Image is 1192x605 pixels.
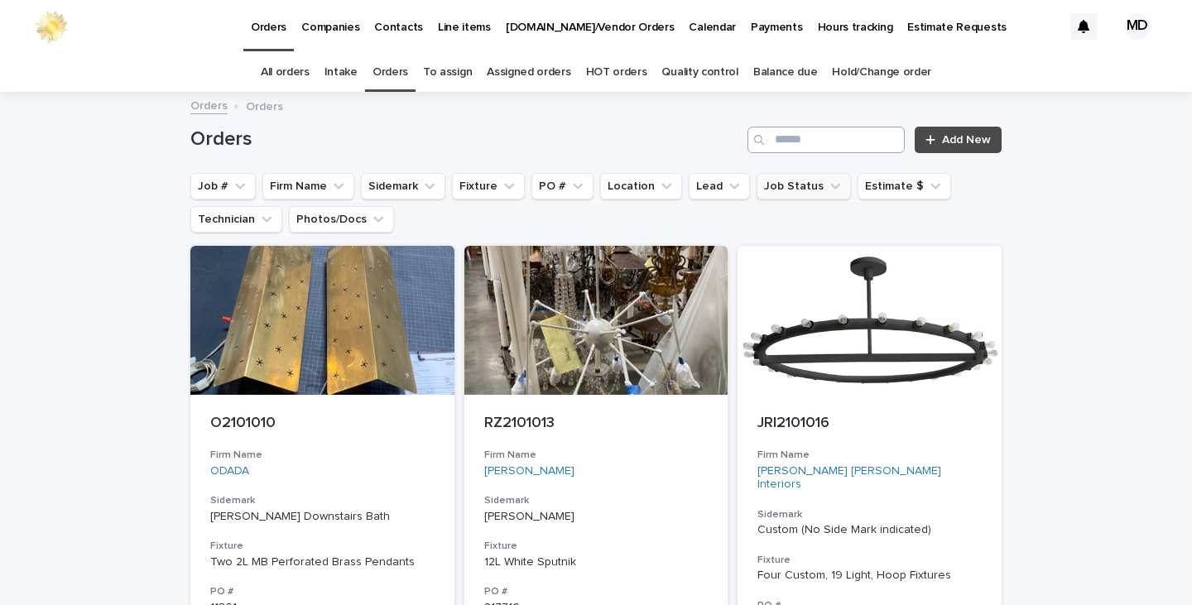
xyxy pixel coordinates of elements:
button: Photos/Docs [289,206,394,233]
h3: Sidemark [484,494,709,507]
a: To assign [423,53,472,92]
h3: Fixture [484,540,709,553]
div: Four Custom, 19 Light, Hoop Fixtures [757,569,982,583]
h3: Sidemark [757,508,982,521]
a: Assigned orders [487,53,570,92]
h3: Fixture [210,540,435,553]
h3: Firm Name [484,449,709,462]
p: Custom (No Side Mark indicated) [757,523,982,537]
h3: PO # [484,585,709,598]
h3: Fixture [757,554,982,567]
a: HOT orders [586,53,647,92]
a: Orders [372,53,408,92]
a: Intake [324,53,358,92]
button: Estimate $ [858,173,951,199]
button: Technician [190,206,282,233]
input: Search [747,127,905,153]
a: Quality control [661,53,738,92]
h3: Sidemark [210,494,435,507]
p: Orders [246,96,283,114]
p: JRI2101016 [757,415,982,433]
a: All orders [261,53,310,92]
h3: Firm Name [757,449,982,462]
div: Two 2L MB Perforated Brass Pendants [210,555,435,569]
a: [PERSON_NAME] [PERSON_NAME] Interiors [757,464,982,492]
button: Job Status [757,173,851,199]
a: ODADA [210,464,249,478]
div: 12L White Sputnik [484,555,709,569]
img: 0ffKfDbyRa2Iv8hnaAqg [33,10,70,43]
button: Job # [190,173,256,199]
h1: Orders [190,127,741,151]
span: Add New [942,134,991,146]
button: Lead [689,173,750,199]
p: RZ2101013 [484,415,709,433]
button: PO # [531,173,594,199]
a: Hold/Change order [832,53,931,92]
p: O2101010 [210,415,435,433]
p: [PERSON_NAME] [484,510,709,524]
h3: PO # [210,585,435,598]
h3: Firm Name [210,449,435,462]
a: Add New [915,127,1002,153]
button: Firm Name [262,173,354,199]
button: Fixture [452,173,525,199]
a: Balance due [753,53,818,92]
button: Sidemark [361,173,445,199]
div: MD [1124,13,1151,40]
a: Orders [190,95,228,114]
button: Location [600,173,682,199]
a: [PERSON_NAME] [484,464,574,478]
p: [PERSON_NAME] Downstairs Bath [210,510,435,524]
